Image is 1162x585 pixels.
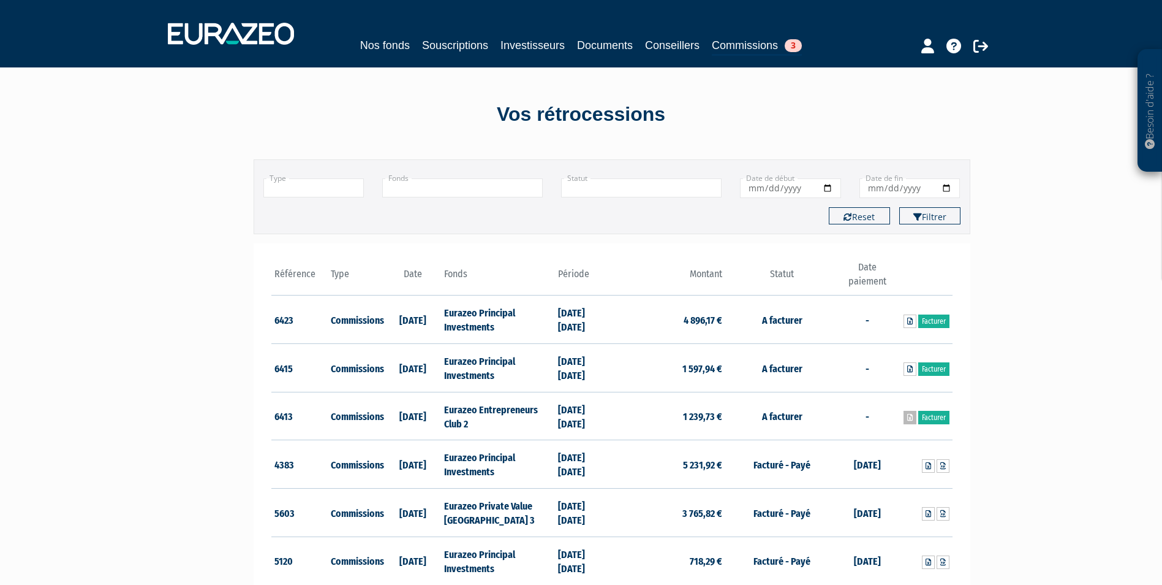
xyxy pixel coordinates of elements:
[328,537,385,585] td: Commissions
[725,392,839,440] td: A facturer
[328,344,385,392] td: Commissions
[712,37,802,56] a: Commissions3
[385,489,442,537] td: [DATE]
[839,261,896,296] th: Date paiement
[645,37,700,54] a: Conseillers
[441,261,554,296] th: Fonds
[555,392,612,440] td: [DATE] [DATE]
[441,392,554,440] td: Eurazeo Entrepreneurs Club 2
[328,392,385,440] td: Commissions
[612,344,725,392] td: 1 597,94 €
[232,101,930,129] div: Vos rétrocessions
[612,537,725,585] td: 718,29 €
[612,489,725,537] td: 3 765,82 €
[555,296,612,344] td: [DATE] [DATE]
[271,489,328,537] td: 5603
[839,296,896,344] td: -
[555,489,612,537] td: [DATE] [DATE]
[839,440,896,489] td: [DATE]
[385,537,442,585] td: [DATE]
[271,261,328,296] th: Référence
[360,37,410,54] a: Nos fonds
[441,537,554,585] td: Eurazeo Principal Investments
[168,23,294,45] img: 1732889491-logotype_eurazeo_blanc_rvb.png
[271,344,328,392] td: 6415
[441,440,554,489] td: Eurazeo Principal Investments
[839,489,896,537] td: [DATE]
[829,207,890,224] button: Reset
[555,344,612,392] td: [DATE] [DATE]
[328,440,385,489] td: Commissions
[555,537,612,585] td: [DATE] [DATE]
[839,344,896,392] td: -
[725,261,839,296] th: Statut
[555,440,612,489] td: [DATE] [DATE]
[328,261,385,296] th: Type
[785,39,802,52] span: 3
[612,261,725,296] th: Montant
[271,537,328,585] td: 5120
[725,489,839,537] td: Facturé - Payé
[918,315,949,328] a: Facturer
[328,296,385,344] td: Commissions
[725,537,839,585] td: Facturé - Payé
[441,344,554,392] td: Eurazeo Principal Investments
[839,537,896,585] td: [DATE]
[271,440,328,489] td: 4383
[500,37,565,54] a: Investisseurs
[385,344,442,392] td: [DATE]
[612,296,725,344] td: 4 896,17 €
[555,261,612,296] th: Période
[385,296,442,344] td: [DATE]
[328,489,385,537] td: Commissions
[899,207,960,224] button: Filtrer
[422,37,488,54] a: Souscriptions
[612,392,725,440] td: 1 239,73 €
[839,392,896,440] td: -
[441,296,554,344] td: Eurazeo Principal Investments
[441,489,554,537] td: Eurazeo Private Value [GEOGRAPHIC_DATA] 3
[918,411,949,424] a: Facturer
[612,440,725,489] td: 5 231,92 €
[725,344,839,392] td: A facturer
[577,37,633,54] a: Documents
[271,296,328,344] td: 6423
[725,440,839,489] td: Facturé - Payé
[1143,56,1157,166] p: Besoin d'aide ?
[385,392,442,440] td: [DATE]
[271,392,328,440] td: 6413
[385,440,442,489] td: [DATE]
[918,362,949,376] a: Facturer
[385,261,442,296] th: Date
[725,296,839,344] td: A facturer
